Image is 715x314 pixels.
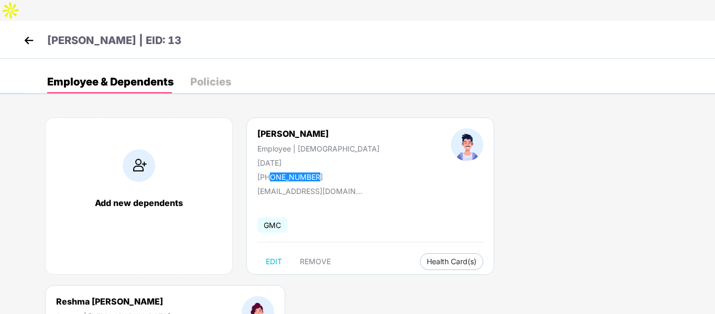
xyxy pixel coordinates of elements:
[266,257,282,266] span: EDIT
[257,218,287,233] span: GMC
[291,253,339,270] button: REMOVE
[300,257,331,266] span: REMOVE
[451,128,483,161] img: profileImage
[257,144,380,153] div: Employee | [DEMOGRAPHIC_DATA]
[47,77,174,87] div: Employee & Dependents
[123,149,155,182] img: addIcon
[47,33,181,49] p: [PERSON_NAME] | EID: 13
[56,198,222,208] div: Add new dependents
[56,296,170,307] div: Reshma [PERSON_NAME]
[257,128,380,139] div: [PERSON_NAME]
[257,172,380,181] div: [PHONE_NUMBER]
[21,33,37,48] img: back
[427,259,476,264] span: Health Card(s)
[257,253,290,270] button: EDIT
[257,187,362,196] div: [EMAIL_ADDRESS][DOMAIN_NAME]
[257,158,380,167] div: [DATE]
[420,253,483,270] button: Health Card(s)
[190,77,231,87] div: Policies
